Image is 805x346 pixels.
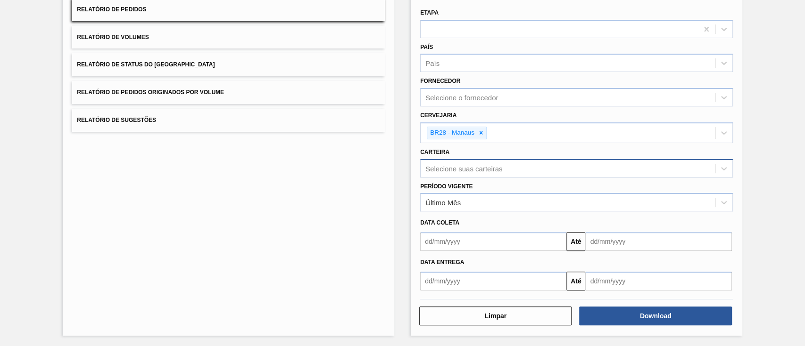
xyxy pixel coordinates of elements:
input: dd/mm/yyyy [420,232,566,251]
input: dd/mm/yyyy [585,272,731,290]
label: Fornecedor [420,78,460,84]
span: Relatório de Volumes [77,34,149,40]
button: Relatório de Volumes [72,26,385,49]
label: Etapa [420,9,439,16]
div: País [425,59,440,67]
div: BR28 - Manaus [427,127,476,139]
span: Data coleta [420,219,459,226]
span: Relatório de Pedidos Originados por Volume [77,89,224,96]
div: Selecione o fornecedor [425,94,498,102]
span: Relatório de Pedidos [77,6,146,13]
label: Cervejaria [420,112,456,119]
div: Selecione suas carteiras [425,164,502,172]
button: Até [566,232,585,251]
span: Data entrega [420,259,464,266]
button: Relatório de Pedidos Originados por Volume [72,81,385,104]
button: Limpar [419,306,572,325]
button: Download [579,306,731,325]
div: Último Mês [425,199,461,207]
button: Até [566,272,585,290]
input: dd/mm/yyyy [420,272,566,290]
label: Carteira [420,149,449,155]
label: Período Vigente [420,183,473,190]
input: dd/mm/yyyy [585,232,731,251]
label: País [420,44,433,50]
button: Relatório de Sugestões [72,109,385,132]
span: Relatório de Sugestões [77,117,156,123]
span: Relatório de Status do [GEOGRAPHIC_DATA] [77,61,215,68]
button: Relatório de Status do [GEOGRAPHIC_DATA] [72,53,385,76]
